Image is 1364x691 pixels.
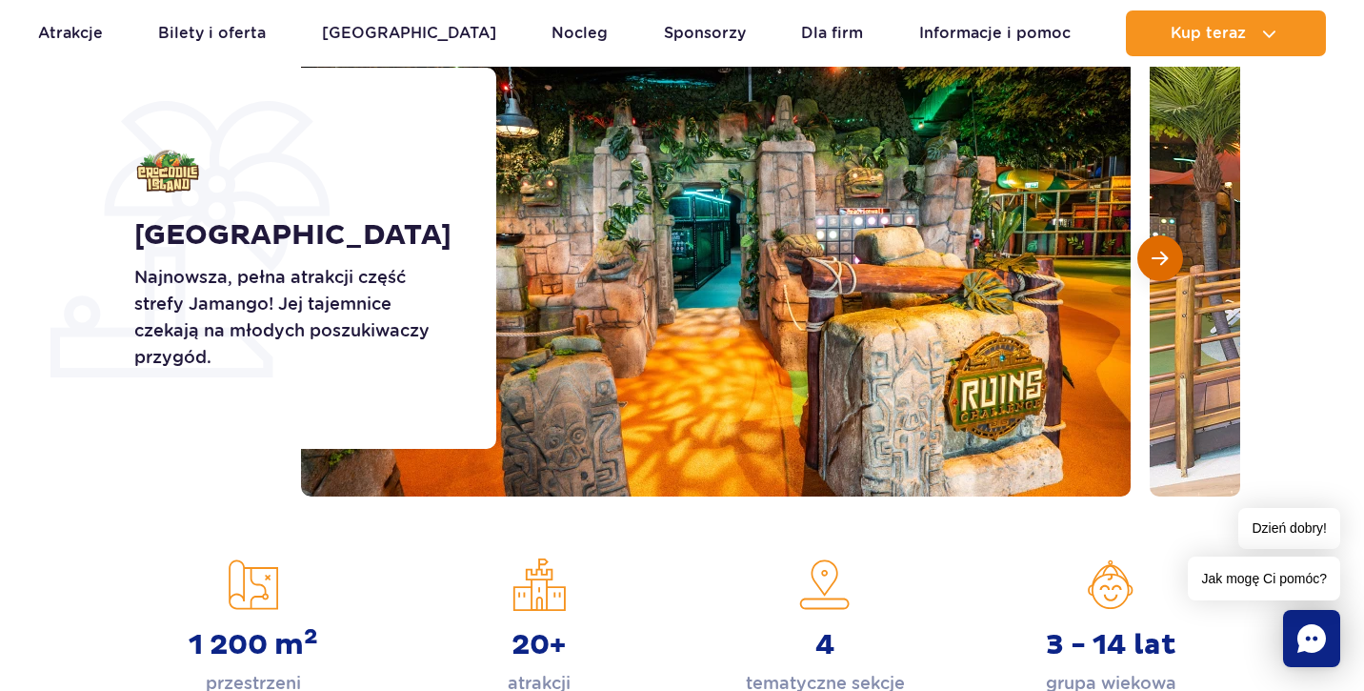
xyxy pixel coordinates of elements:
a: Atrakcje [38,10,103,56]
strong: 20+ [511,628,566,662]
a: Sponsorzy [664,10,746,56]
button: Kup teraz [1126,10,1326,56]
span: Dzień dobry! [1238,508,1340,549]
div: Chat [1283,610,1340,667]
sup: 2 [304,623,318,650]
p: Najnowsza, pełna atrakcji część strefy Jamango! Jej tajemnice czekają na młodych poszukiwaczy prz... [134,264,453,371]
button: Następny slajd [1137,235,1183,281]
span: Kup teraz [1171,25,1246,42]
a: [GEOGRAPHIC_DATA] [322,10,496,56]
span: Jak mogę Ci pomóc? [1188,557,1340,600]
strong: 1 200 m [189,628,318,662]
strong: 4 [815,628,835,662]
strong: 3 - 14 lat [1046,628,1176,662]
a: Nocleg [552,10,608,56]
a: Informacje i pomoc [919,10,1071,56]
h1: [GEOGRAPHIC_DATA] [134,218,453,253]
a: Dla firm [801,10,863,56]
a: Bilety i oferta [158,10,266,56]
